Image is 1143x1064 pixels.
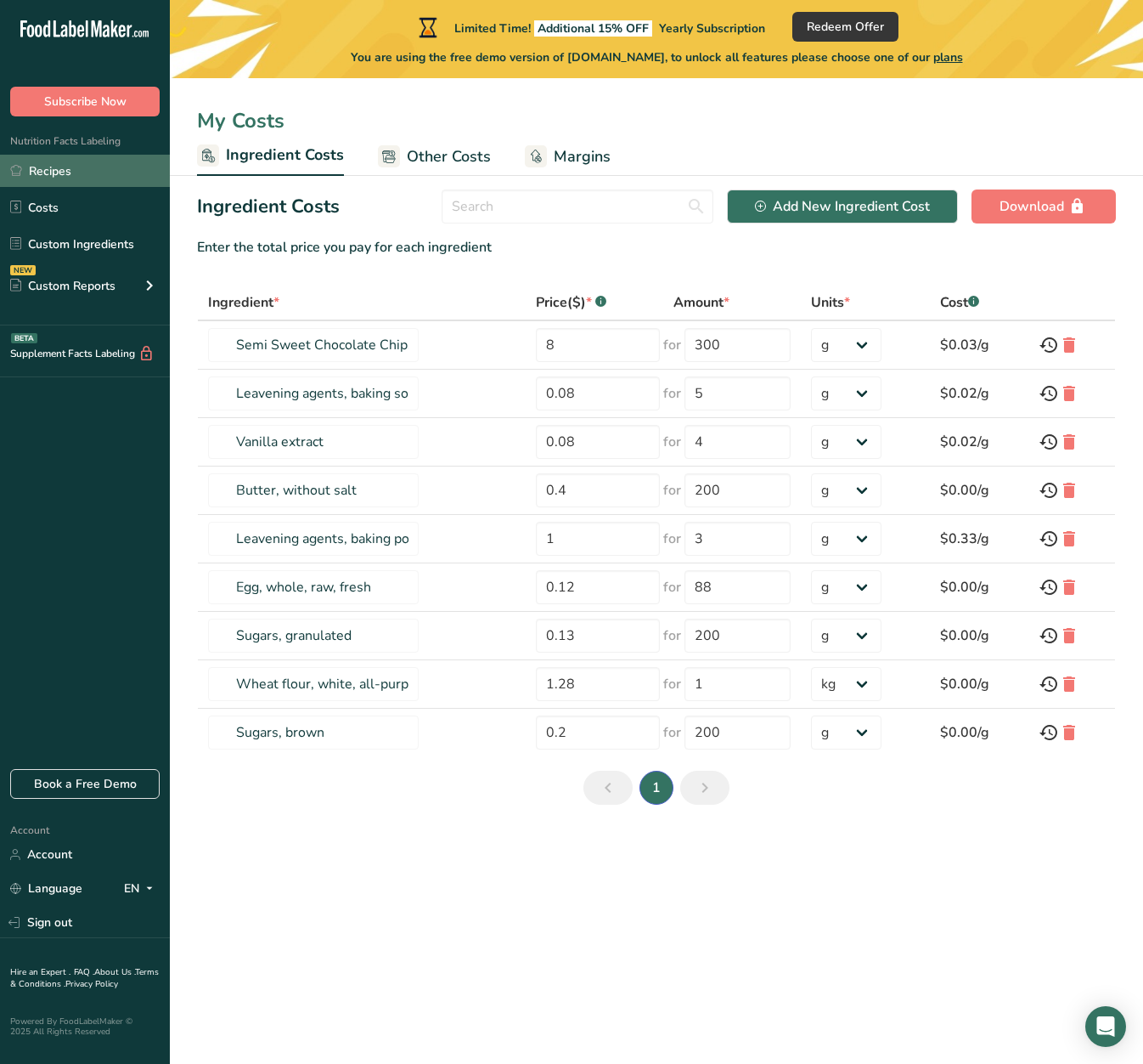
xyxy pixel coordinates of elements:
[10,277,115,295] div: Custom Reports
[197,136,344,177] a: Ingredient Costs
[197,193,340,221] h2: Ingredient Costs
[663,625,681,646] span: for
[663,383,681,404] span: for
[442,190,713,224] input: Search
[930,467,1028,515] td: $0.00/g
[930,515,1028,563] td: $0.33/g
[663,529,681,549] span: for
[663,480,681,501] span: for
[351,48,963,66] span: You are using the free demo version of [DOMAIN_NAME], to unlock all features please choose one of...
[94,966,135,978] a: About Us .
[124,879,160,899] div: EN
[663,722,681,743] span: for
[10,874,82,903] a: Language
[673,292,729,313] div: Amount
[170,105,1143,136] div: My Costs
[930,709,1028,756] td: $0.00/g
[74,966,94,978] a: FAQ .
[525,138,611,176] a: Margins
[663,577,681,597] span: for
[727,190,958,224] button: Add New Ingredient Cost
[971,190,1116,224] button: Download
[930,660,1028,709] td: $0.00/g
[10,87,160,116] button: Subscribe Now
[755,196,930,217] div: Add New Ingredient Cost
[663,674,681,694] span: for
[930,370,1028,418] td: $0.02/g
[807,18,884,36] span: Redeem Offer
[663,432,681,452] span: for
[940,292,979,313] div: Cost
[10,966,159,990] a: Terms & Conditions .
[65,978,118,990] a: Privacy Policy
[930,418,1028,467] td: $0.02/g
[659,20,765,37] span: Yearly Subscription
[534,20,652,37] span: Additional 15% OFF
[811,292,850,313] div: Units
[536,292,606,313] div: Price($)
[44,93,127,110] span: Subscribe Now
[930,321,1028,370] td: $0.03/g
[208,292,279,313] div: Ingredient
[930,612,1028,660] td: $0.00/g
[933,49,963,65] span: plans
[583,771,633,805] a: Previous page
[11,333,37,343] div: BETA
[999,196,1088,217] div: Download
[407,145,491,168] span: Other Costs
[1085,1006,1126,1047] div: Open Intercom Messenger
[10,265,36,275] div: NEW
[226,144,344,167] span: Ingredient Costs
[10,966,70,978] a: Hire an Expert .
[663,335,681,355] span: for
[415,17,765,37] div: Limited Time!
[792,12,898,42] button: Redeem Offer
[554,145,611,168] span: Margins
[378,138,491,176] a: Other Costs
[930,563,1028,612] td: $0.00/g
[10,769,160,799] a: Book a Free Demo
[197,237,1116,258] div: Enter the total price you pay for each ingredient
[10,1016,160,1037] div: Powered By FoodLabelMaker © 2025 All Rights Reserved
[680,771,729,805] a: Next page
